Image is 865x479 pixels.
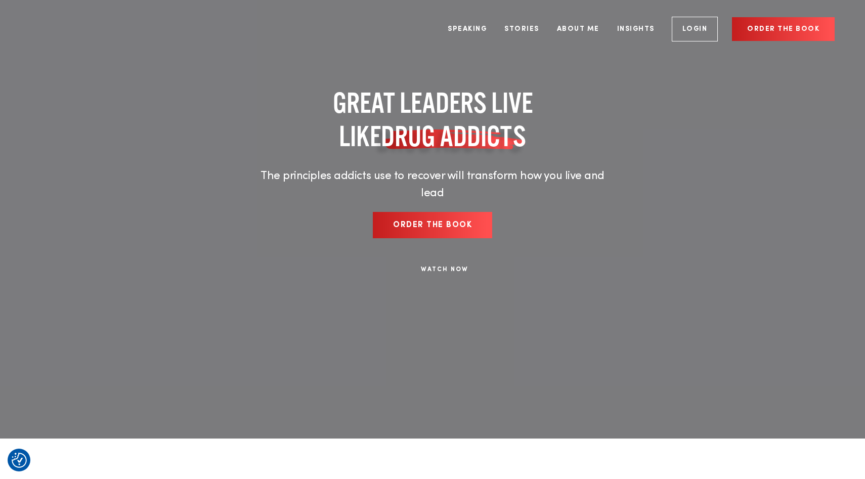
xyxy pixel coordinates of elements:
[497,10,547,48] a: Stories
[381,119,526,153] span: DRUG ADDICTS
[549,10,607,48] a: About Me
[12,453,27,468] img: Revisit consent button
[30,19,91,39] a: Company Logo Company Logo
[421,267,468,273] a: WATCH NOW
[610,10,662,48] a: Insights
[546,451,733,466] div: Thrive in Work and Life
[339,451,526,466] div: Remove The Need to Impress
[732,17,835,41] a: Order the book
[253,86,612,153] h1: GREAT LEADERS LIVE LIKE
[373,212,492,238] a: Order the book
[261,170,604,199] span: The principles addicts use to recover will transform how you live and lead
[672,17,718,41] a: Login
[12,453,27,468] button: Consent Preferences
[393,221,472,229] span: Order the book
[440,10,494,48] a: Speaking
[132,451,318,466] div: Find Your Secret Weapon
